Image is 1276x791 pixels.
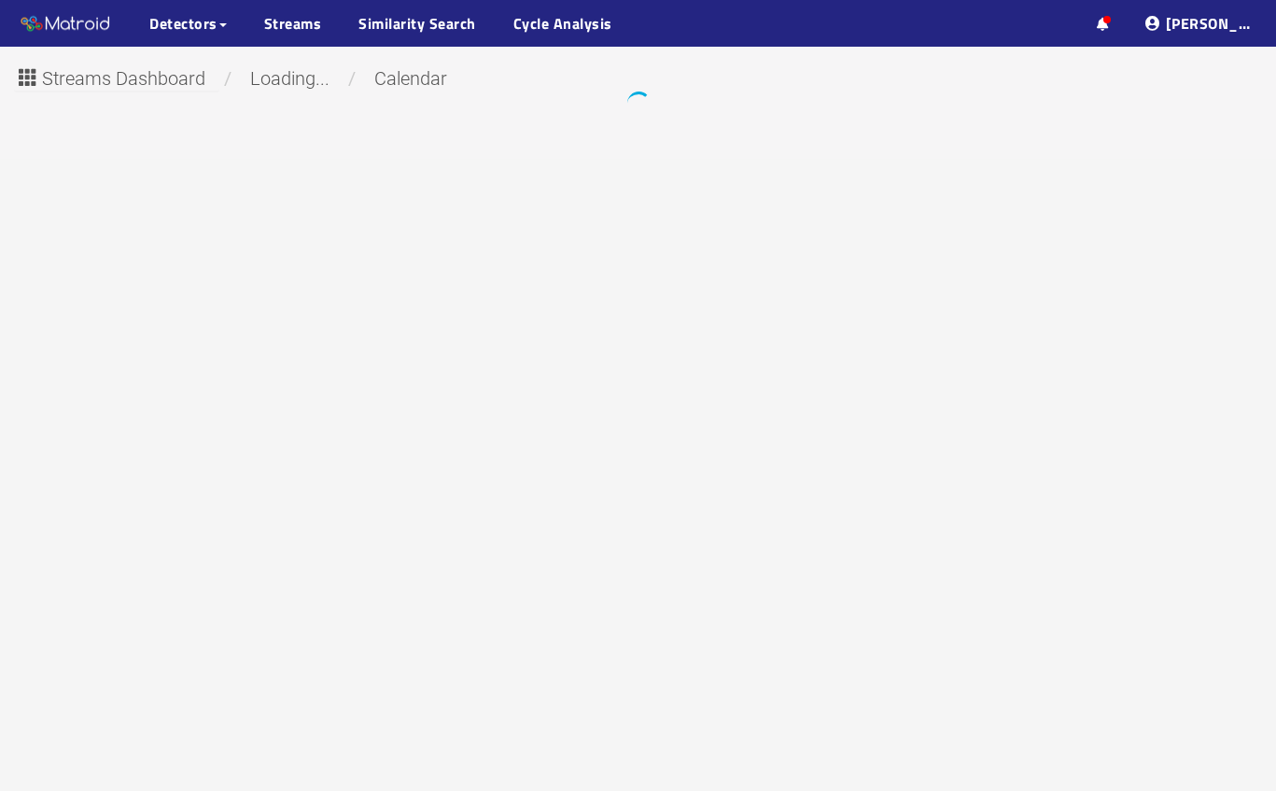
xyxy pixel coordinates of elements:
[19,10,112,38] img: Matroid logo
[358,12,476,35] a: Similarity Search
[513,12,612,35] a: Cycle Analysis
[14,61,219,91] button: Streams Dashboard
[344,67,360,90] span: /
[360,67,461,90] span: calendar
[14,73,219,88] a: Streams Dashboard
[219,67,236,90] span: /
[149,12,217,35] span: Detectors
[42,64,205,93] span: Streams Dashboard
[264,12,322,35] a: Streams
[236,67,344,90] span: loading...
